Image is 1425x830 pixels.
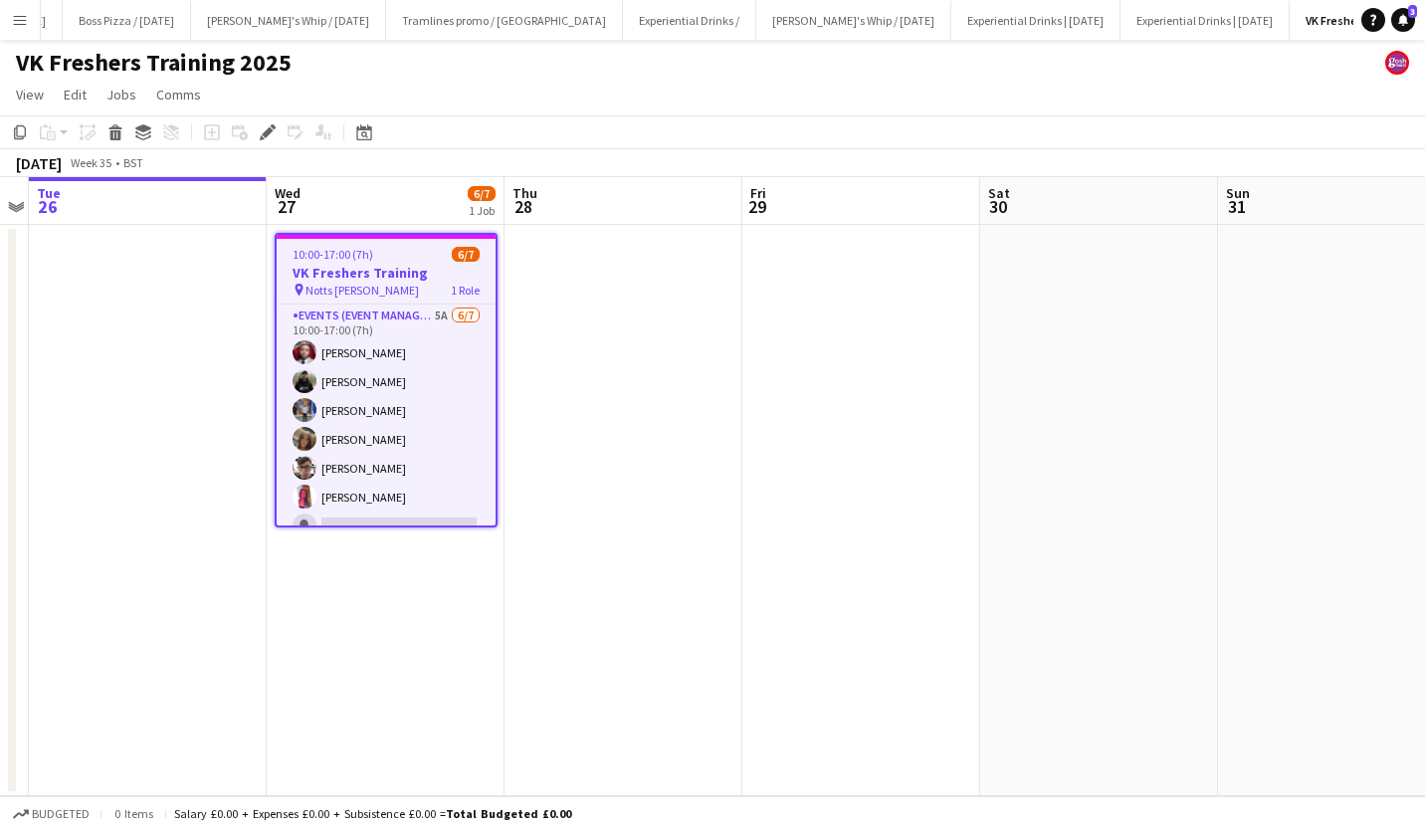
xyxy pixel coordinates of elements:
[8,82,52,107] a: View
[64,86,87,104] span: Edit
[305,283,419,298] span: Notts [PERSON_NAME]
[156,86,201,104] span: Comms
[1408,5,1417,18] span: 3
[277,305,496,545] app-card-role: Events (Event Manager)5A6/710:00-17:00 (7h)[PERSON_NAME][PERSON_NAME][PERSON_NAME][PERSON_NAME][P...
[56,82,95,107] a: Edit
[174,806,571,821] div: Salary £0.00 + Expenses £0.00 + Subsistence £0.00 =
[16,86,44,104] span: View
[1226,184,1250,202] span: Sun
[99,82,144,107] a: Jobs
[446,806,571,821] span: Total Budgeted £0.00
[469,203,495,218] div: 1 Job
[37,184,61,202] span: Tue
[951,1,1120,40] button: Experiential Drinks | [DATE]
[148,82,209,107] a: Comms
[509,195,537,218] span: 28
[293,247,373,262] span: 10:00-17:00 (7h)
[1391,8,1415,32] a: 3
[34,195,61,218] span: 26
[386,1,623,40] button: Tramlines promo / [GEOGRAPHIC_DATA]
[756,1,951,40] button: [PERSON_NAME]'s Whip / [DATE]
[468,186,496,201] span: 6/7
[66,155,115,170] span: Week 35
[1223,195,1250,218] span: 31
[32,807,90,821] span: Budgeted
[452,247,480,262] span: 6/7
[988,184,1010,202] span: Sat
[1120,1,1290,40] button: Experiential Drinks | [DATE]
[191,1,386,40] button: [PERSON_NAME]'s Whip / [DATE]
[275,184,301,202] span: Wed
[272,195,301,218] span: 27
[123,155,143,170] div: BST
[10,803,93,825] button: Budgeted
[623,1,756,40] button: Experiential Drinks /
[985,195,1010,218] span: 30
[275,233,498,527] app-job-card: 10:00-17:00 (7h)6/7VK Freshers Training Notts [PERSON_NAME]1 RoleEvents (Event Manager)5A6/710:00...
[451,283,480,298] span: 1 Role
[106,86,136,104] span: Jobs
[1385,51,1409,75] app-user-avatar: Gosh Promo UK
[16,48,292,78] h1: VK Freshers Training 2025
[16,153,62,173] div: [DATE]
[747,195,766,218] span: 29
[109,806,157,821] span: 0 items
[512,184,537,202] span: Thu
[63,1,191,40] button: Boss Pizza / [DATE]
[750,184,766,202] span: Fri
[277,264,496,282] h3: VK Freshers Training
